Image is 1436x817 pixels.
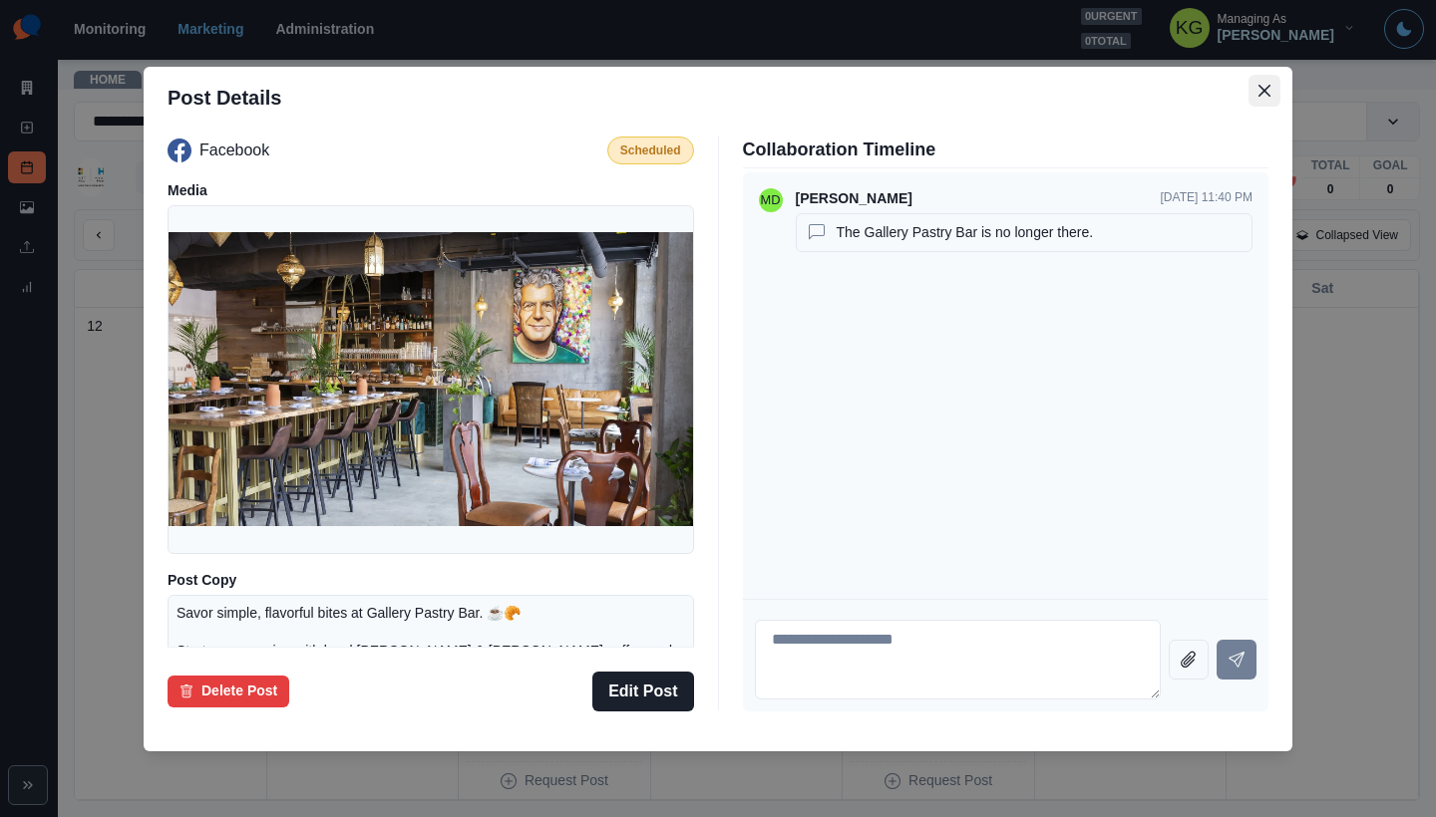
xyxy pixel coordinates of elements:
[168,676,289,707] button: Delete Post
[199,138,269,162] p: Facebook
[796,188,912,209] p: [PERSON_NAME]
[168,570,694,591] p: Post Copy
[1161,188,1253,209] p: [DATE] 11:40 PM
[169,232,693,527] img: b40itpvnnby5nkc7jfgs
[168,180,694,201] p: Media
[1217,640,1256,680] button: Send message
[1249,75,1280,107] button: Close
[743,136,1269,163] p: Collaboration Timeline
[1169,640,1209,680] button: Attach file
[837,222,1244,243] p: The Gallery Pastry Bar is no longer there.
[620,141,681,159] p: Scheduled
[592,672,693,711] button: Edit Post
[144,67,1292,129] header: Post Details
[177,604,685,699] p: Savor simple, flavorful bites at Gallery Pastry Bar. ☕🥐 Start your morning with local [PERSON_NAM...
[761,184,781,216] div: Michelle Dollens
